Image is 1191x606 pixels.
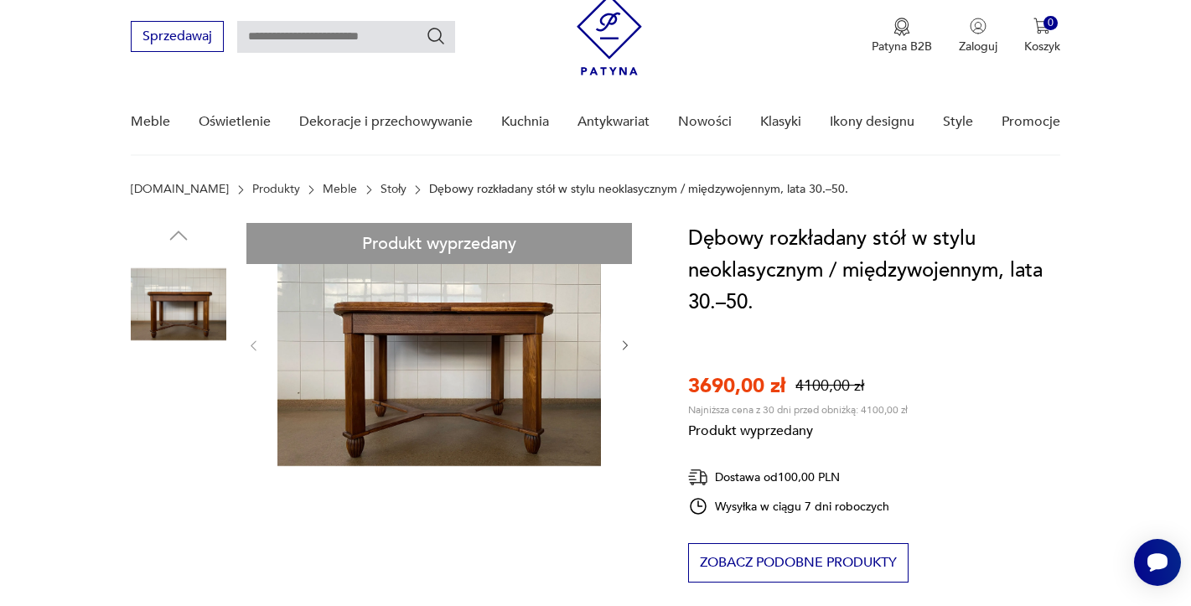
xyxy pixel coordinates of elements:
p: 3690,00 zł [688,372,785,400]
button: Zaloguj [959,18,997,54]
p: Produkt wyprzedany [688,417,908,440]
img: Ikona koszyka [1033,18,1050,34]
img: Ikona medalu [893,18,910,36]
a: Oświetlenie [199,90,271,154]
a: Style [943,90,973,154]
a: Ikona medaluPatyna B2B [872,18,932,54]
p: Najniższa cena z 30 dni przed obniżką: 4100,00 zł [688,403,908,417]
button: Szukaj [426,26,446,46]
button: Patyna B2B [872,18,932,54]
p: Zaloguj [959,39,997,54]
button: Zobacz podobne produkty [688,543,909,583]
a: Nowości [678,90,732,154]
p: Dębowy rozkładany stół w stylu neoklasycznym / międzywojennym, lata 30.–50. [429,183,848,196]
a: Promocje [1002,90,1060,154]
a: Kuchnia [501,90,549,154]
div: Dostawa od 100,00 PLN [688,467,889,488]
a: Produkty [252,183,300,196]
img: Ikonka użytkownika [970,18,986,34]
button: 0Koszyk [1024,18,1060,54]
a: Meble [131,90,170,154]
h1: Dębowy rozkładany stół w stylu neoklasycznym / międzywojennym, lata 30.–50. [688,223,1059,319]
img: Ikona dostawy [688,467,708,488]
p: Patyna B2B [872,39,932,54]
div: 0 [1043,16,1058,30]
p: 4100,00 zł [795,376,864,396]
button: Sprzedawaj [131,21,224,52]
a: [DOMAIN_NAME] [131,183,229,196]
a: Meble [323,183,357,196]
iframe: Smartsupp widget button [1134,539,1181,586]
a: Stoły [381,183,406,196]
p: Koszyk [1024,39,1060,54]
a: Sprzedawaj [131,32,224,44]
div: Wysyłka w ciągu 7 dni roboczych [688,496,889,516]
a: Klasyki [760,90,801,154]
a: Ikony designu [830,90,914,154]
a: Dekoracje i przechowywanie [299,90,473,154]
a: Antykwariat [577,90,650,154]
